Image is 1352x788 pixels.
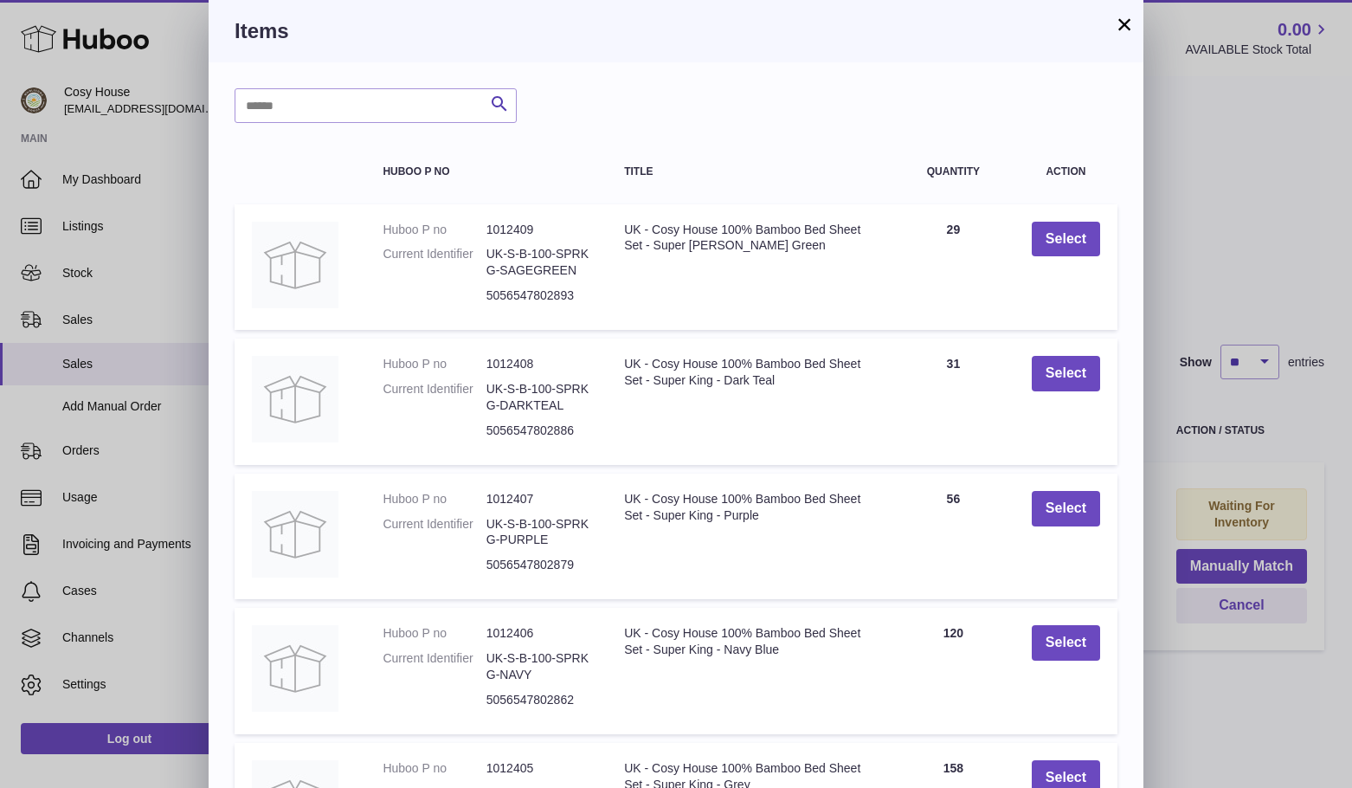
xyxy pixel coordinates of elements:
[486,516,589,549] dd: UK-S-B-100-SPRKG-PURPLE
[607,149,892,195] th: Title
[252,491,338,578] img: UK - Cosy House 100% Bamboo Bed Sheet Set - Super King - Purple
[383,222,486,238] dt: Huboo P no
[252,222,338,308] img: UK - Cosy House 100% Bamboo Bed Sheet Set - Super King - Sage Green
[624,625,875,658] div: UK - Cosy House 100% Bamboo Bed Sheet Set - Super King - Navy Blue
[486,625,589,642] dd: 1012406
[486,222,589,238] dd: 1012409
[892,474,1014,600] td: 56
[624,356,875,389] div: UK - Cosy House 100% Bamboo Bed Sheet Set - Super King - Dark Teal
[383,491,486,507] dt: Huboo P no
[383,516,486,549] dt: Current Identifier
[486,381,589,414] dd: UK-S-B-100-SPRKG-DARKTEAL
[1014,149,1117,195] th: Action
[383,381,486,414] dt: Current Identifier
[486,356,589,372] dd: 1012408
[486,491,589,507] dd: 1012407
[624,222,875,255] div: UK - Cosy House 100% Bamboo Bed Sheet Set - Super [PERSON_NAME] Green
[252,625,338,712] img: UK - Cosy House 100% Bamboo Bed Sheet Set - Super King - Navy Blue
[892,204,1014,331] td: 29
[1032,222,1100,257] button: Select
[486,246,589,279] dd: UK-S-B-100-SPRKG-SAGEGREEN
[383,760,486,777] dt: Huboo P no
[486,557,589,573] dd: 5056547802879
[252,356,338,442] img: UK - Cosy House 100% Bamboo Bed Sheet Set - Super King - Dark Teal
[365,149,607,195] th: Huboo P no
[486,692,589,708] dd: 5056547802862
[1032,491,1100,526] button: Select
[486,650,589,683] dd: UK-S-B-100-SPRKG-NAVY
[892,608,1014,734] td: 120
[235,17,1117,45] h3: Items
[486,287,589,304] dd: 5056547802893
[892,339,1014,465] td: 31
[1114,14,1135,35] button: ×
[383,246,486,279] dt: Current Identifier
[383,650,486,683] dt: Current Identifier
[892,149,1014,195] th: Quantity
[383,625,486,642] dt: Huboo P no
[383,356,486,372] dt: Huboo P no
[1032,356,1100,391] button: Select
[486,423,589,439] dd: 5056547802886
[1032,625,1100,661] button: Select
[486,760,589,777] dd: 1012405
[624,491,875,524] div: UK - Cosy House 100% Bamboo Bed Sheet Set - Super King - Purple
